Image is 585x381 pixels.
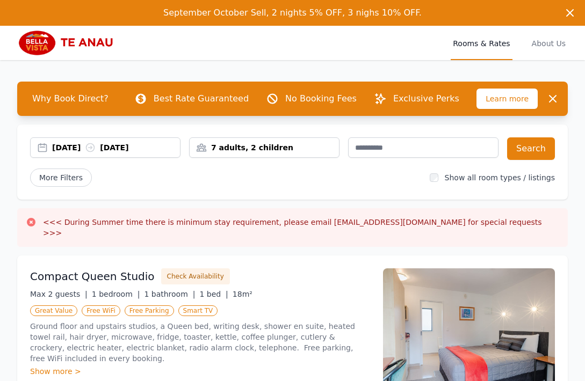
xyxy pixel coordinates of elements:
label: Show all room types / listings [445,173,555,182]
p: Best Rate Guaranteed [154,92,249,105]
div: Show more > [30,366,370,377]
a: Rooms & Rates [451,26,512,60]
a: About Us [530,26,568,60]
span: Smart TV [178,305,218,316]
button: Check Availability [161,268,230,284]
img: Bella Vista Te Anau [17,30,121,56]
button: Search [507,137,555,160]
p: Exclusive Perks [393,92,459,105]
div: [DATE] [DATE] [52,142,180,153]
p: No Booking Fees [285,92,357,105]
span: 1 bedroom | [92,290,140,298]
span: 1 bathroom | [144,290,195,298]
p: Ground floor and upstairs studios, a Queen bed, writing desk, shower en suite, heated towel rail,... [30,321,370,364]
span: 1 bed | [199,290,228,298]
span: Why Book Direct? [24,88,117,109]
div: 7 adults, 2 children [190,142,339,153]
span: More Filters [30,168,92,187]
span: 18m² [233,290,252,298]
span: Max 2 guests | [30,290,88,298]
span: Free Parking [125,305,174,316]
span: September October Sell, 2 nights 5% OFF, 3 nighs 10% OFF. [163,8,422,18]
h3: <<< During Summer time there is minimum stay requirement, please email [EMAIL_ADDRESS][DOMAIN_NAM... [43,217,559,238]
span: Great Value [30,305,77,316]
span: Free WiFi [82,305,120,316]
span: Learn more [476,89,538,109]
h3: Compact Queen Studio [30,269,155,284]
